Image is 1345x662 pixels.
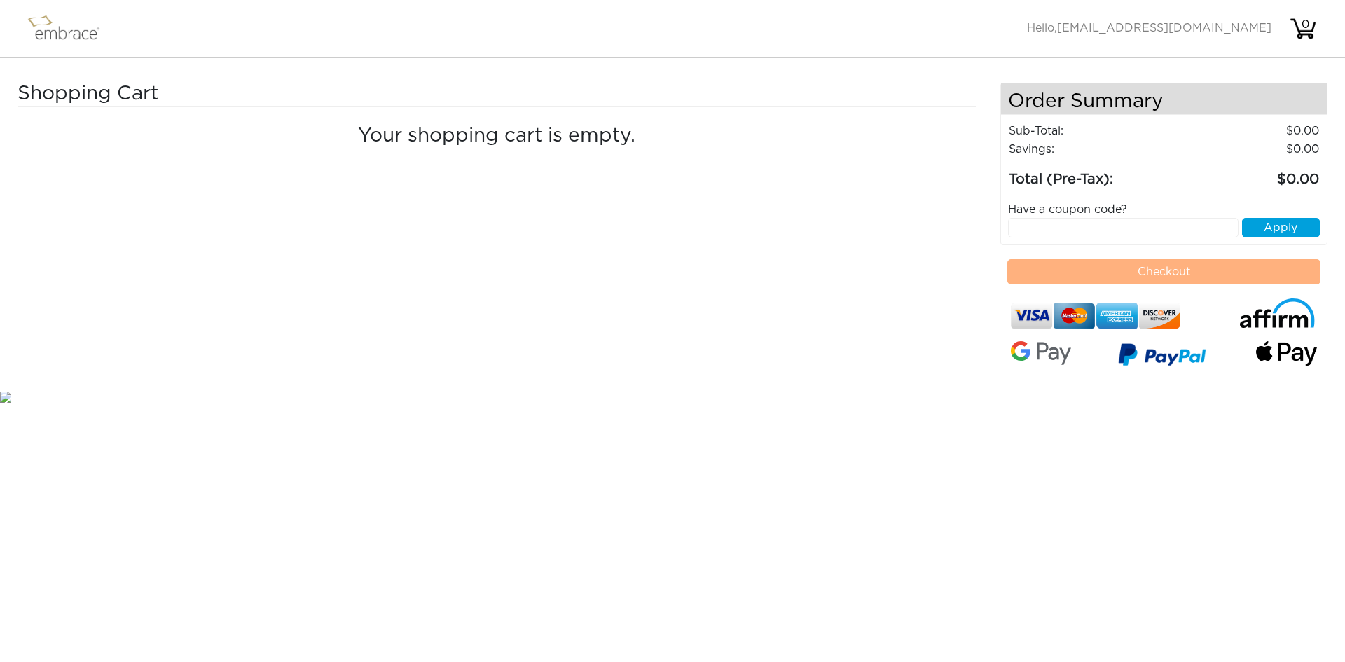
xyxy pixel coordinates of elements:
[1011,341,1072,365] img: Google-Pay-Logo.svg
[18,83,406,106] h3: Shopping Cart
[1180,158,1320,191] td: 0.00
[1289,15,1317,43] img: cart
[1007,259,1321,284] button: Checkout
[1008,158,1180,191] td: Total (Pre-Tax):
[1011,298,1181,333] img: credit-cards.png
[1008,122,1180,140] td: Sub-Total:
[25,11,116,46] img: logo.png
[1057,22,1271,34] span: [EMAIL_ADDRESS][DOMAIN_NAME]
[1289,22,1317,34] a: 0
[1238,298,1317,329] img: affirm-logo.svg
[1291,16,1319,33] div: 0
[28,125,965,149] h4: Your shopping cart is empty.
[1242,218,1320,237] button: Apply
[1008,140,1180,158] td: Savings :
[1180,122,1320,140] td: 0.00
[1256,341,1317,366] img: fullApplePay.png
[998,201,1331,218] div: Have a coupon code?
[1180,140,1320,158] td: 0.00
[1118,338,1206,375] img: paypal-v3.png
[1001,83,1327,115] h4: Order Summary
[1027,22,1271,34] span: Hello,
